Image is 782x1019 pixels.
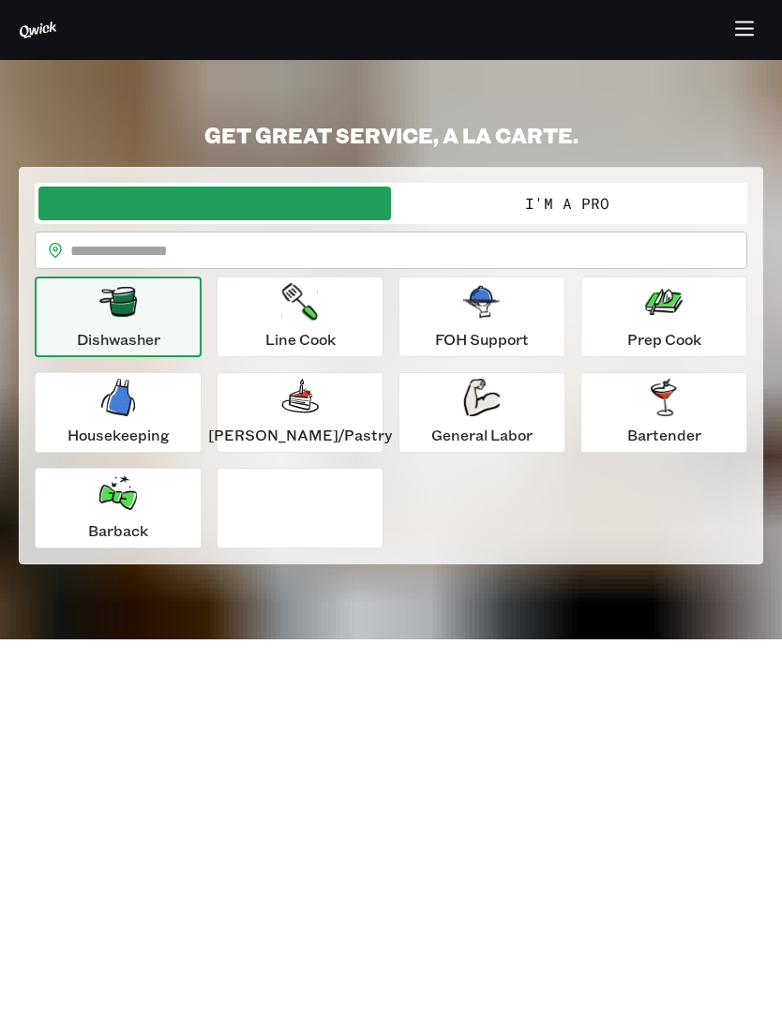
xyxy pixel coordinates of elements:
button: [PERSON_NAME]/Pastry [217,372,383,453]
p: Line Cook [265,328,336,351]
p: FOH Support [435,328,529,351]
p: [PERSON_NAME]/Pastry [208,424,392,446]
p: Barback [88,519,148,542]
h2: GET GREAT SERVICE, A LA CARTE. [19,122,763,148]
button: Housekeeping [35,372,202,453]
button: General Labor [399,372,565,453]
p: Prep Cook [627,328,701,351]
p: General Labor [431,424,533,446]
p: Dishwasher [77,328,160,351]
button: FOH Support [399,277,565,357]
p: Housekeeping [68,424,170,446]
p: Bartender [627,424,701,446]
button: Bartender [580,372,747,453]
button: Barback [35,468,202,548]
button: Line Cook [217,277,383,357]
button: I'm a Business [38,187,391,220]
button: I'm a Pro [391,187,744,220]
button: Dishwasher [35,277,202,357]
button: Prep Cook [580,277,747,357]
